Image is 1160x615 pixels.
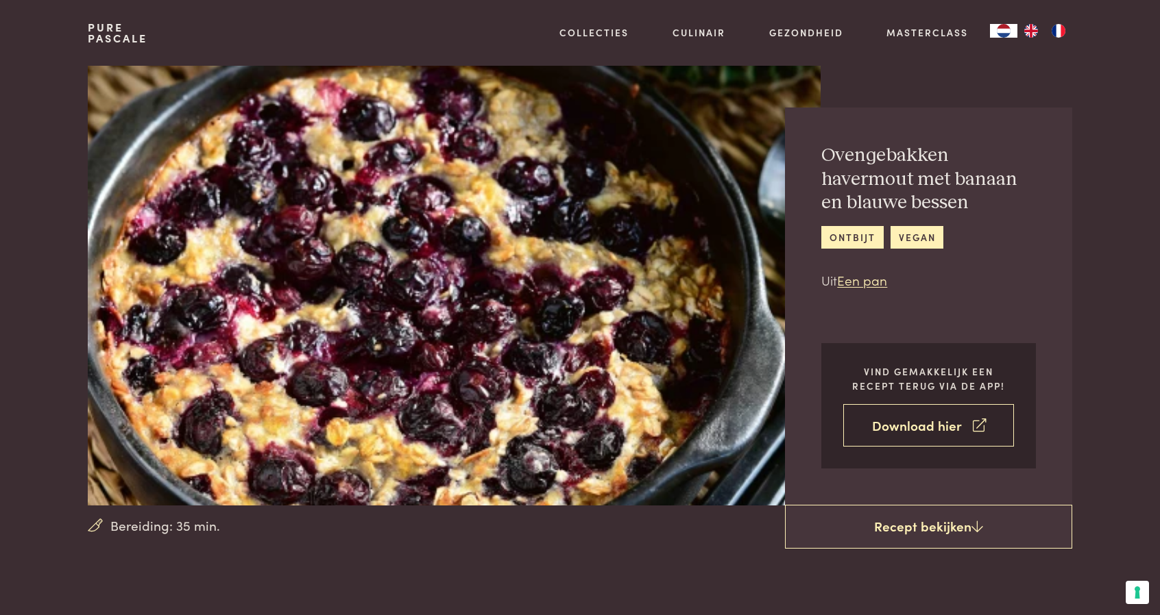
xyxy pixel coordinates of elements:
a: FR [1045,24,1072,38]
p: Vind gemakkelijk een recept terug via de app! [843,364,1014,392]
div: Language [990,24,1017,38]
a: Masterclass [886,25,968,40]
aside: Language selected: Nederlands [990,24,1072,38]
a: ontbijt [821,226,883,249]
ul: Language list [1017,24,1072,38]
img: Ovengebakken havermout met banaan en blauwe bessen [88,66,821,505]
a: vegan [891,226,943,249]
a: Collecties [559,25,629,40]
button: Uw voorkeuren voor toestemming voor trackingtechnologieën [1126,581,1149,604]
a: NL [990,24,1017,38]
h2: Ovengebakken havermout met banaan en blauwe bessen [821,144,1036,215]
a: PurePascale [88,22,147,44]
a: Download hier [843,404,1014,447]
p: Uit [821,271,1036,290]
a: EN [1017,24,1045,38]
a: Gezondheid [769,25,843,40]
a: Een pan [837,271,887,289]
a: Culinair [673,25,725,40]
a: Recept bekijken [785,505,1072,549]
span: Bereiding: 35 min. [110,516,220,536]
